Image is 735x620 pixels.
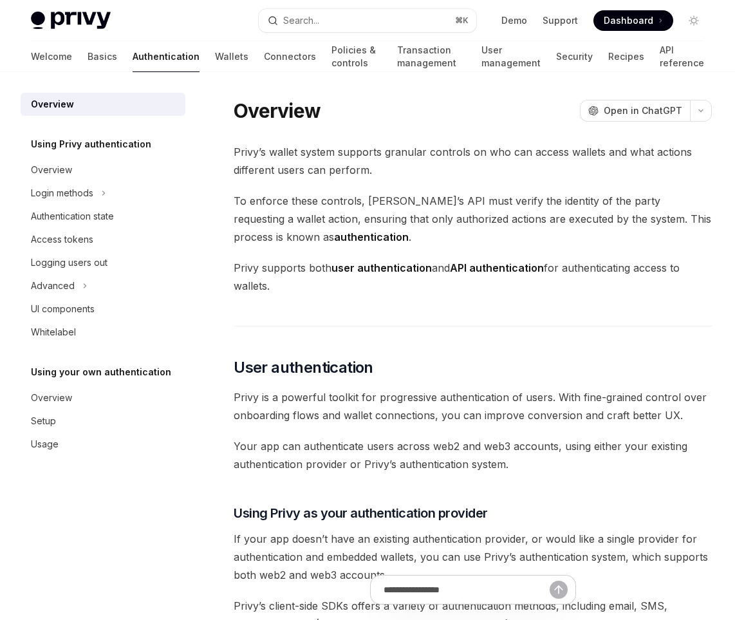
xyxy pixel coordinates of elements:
a: API reference [660,41,704,72]
a: Authentication [133,41,200,72]
h1: Overview [234,99,321,122]
a: Overview [21,93,185,116]
a: Dashboard [593,10,673,31]
input: Ask a question... [384,576,550,604]
div: Setup [31,413,56,429]
span: Open in ChatGPT [604,104,682,117]
a: Support [543,14,578,27]
div: Search... [283,13,319,28]
div: Login methods [31,185,93,201]
a: Usage [21,433,185,456]
strong: API authentication [450,261,544,274]
a: Transaction management [397,41,466,72]
span: Using Privy as your authentication provider [234,504,488,522]
button: Send message [550,581,568,599]
a: Overview [21,158,185,182]
a: User management [481,41,541,72]
a: Whitelabel [21,321,185,344]
h5: Using Privy authentication [31,136,151,152]
button: Toggle Login methods section [21,182,185,205]
button: Open in ChatGPT [580,100,690,122]
div: Whitelabel [31,324,76,340]
span: Your app can authenticate users across web2 and web3 accounts, using either your existing authent... [234,437,712,473]
div: Overview [31,390,72,406]
button: Toggle Advanced section [21,274,185,297]
span: If your app doesn’t have an existing authentication provider, or would like a single provider for... [234,530,712,584]
a: Welcome [31,41,72,72]
button: Open search [259,9,476,32]
a: UI components [21,297,185,321]
a: Connectors [264,41,316,72]
span: To enforce these controls, [PERSON_NAME]’s API must verify the identity of the party requesting a... [234,192,712,246]
span: Dashboard [604,14,653,27]
strong: authentication [334,230,409,243]
span: Privy supports both and for authenticating access to wallets. [234,259,712,295]
div: Advanced [31,278,75,294]
a: Security [556,41,593,72]
a: Wallets [215,41,248,72]
span: User authentication [234,357,373,378]
a: Recipes [608,41,644,72]
div: UI components [31,301,95,317]
div: Authentication state [31,209,114,224]
div: Overview [31,97,74,112]
div: Overview [31,162,72,178]
span: Privy is a powerful toolkit for progressive authentication of users. With fine-grained control ov... [234,388,712,424]
img: light logo [31,12,111,30]
a: Setup [21,409,185,433]
span: ⌘ K [455,15,469,26]
a: Authentication state [21,205,185,228]
button: Toggle dark mode [684,10,704,31]
div: Access tokens [31,232,93,247]
a: Basics [88,41,117,72]
div: Usage [31,437,59,452]
h5: Using your own authentication [31,364,171,380]
a: Demo [501,14,527,27]
strong: user authentication [331,261,432,274]
a: Logging users out [21,251,185,274]
div: Logging users out [31,255,107,270]
a: Overview [21,386,185,409]
a: Policies & controls [331,41,382,72]
span: Privy’s wallet system supports granular controls on who can access wallets and what actions diffe... [234,143,712,179]
a: Access tokens [21,228,185,251]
